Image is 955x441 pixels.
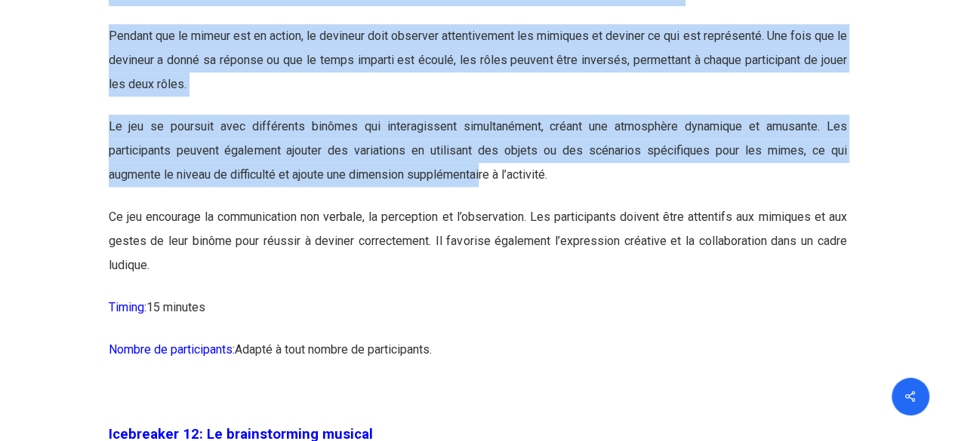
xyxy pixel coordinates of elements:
p: Le jeu se poursuit avec différents binômes qui interagissent simultanément, créant une atmosphère... [109,115,847,205]
p: Pendant que le mimeur est en action, le devineur doit observer attentivement les mimiques et devi... [109,24,847,115]
p: 15 minutes [109,296,847,338]
span: Timing: [109,300,146,314]
p: Adapté à tout nombre de participants. [109,338,847,380]
p: Ce jeu encourage la communication non verbale, la perception et l’observation. Les participants d... [109,205,847,296]
span: Nombre de participants: [109,342,235,357]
